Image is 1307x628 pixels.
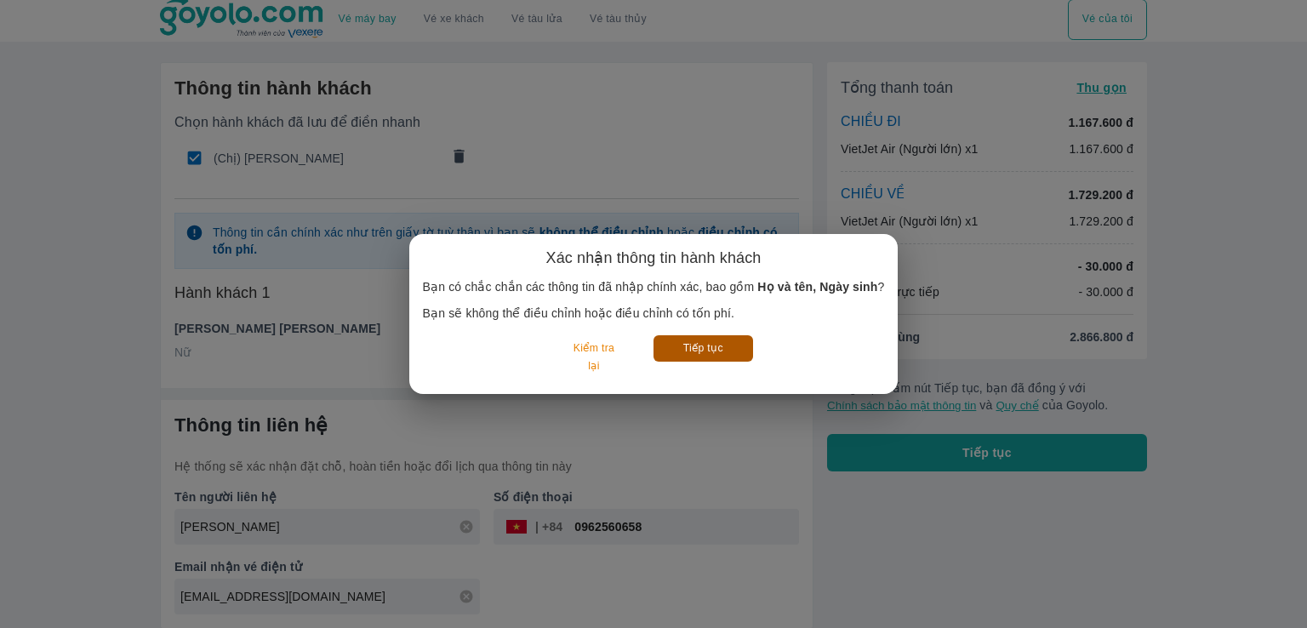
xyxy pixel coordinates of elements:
[653,335,753,362] button: Tiếp tục
[757,280,877,294] b: Họ và tên, Ngày sinh
[554,335,633,380] button: Kiểm tra lại
[423,278,885,295] p: Bạn có chắc chắn các thông tin đã nhập chính xác, bao gồm ?
[546,248,762,268] h6: Xác nhận thông tin hành khách
[423,305,885,322] p: Bạn sẽ không thể điều chỉnh hoặc điều chỉnh có tốn phí.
